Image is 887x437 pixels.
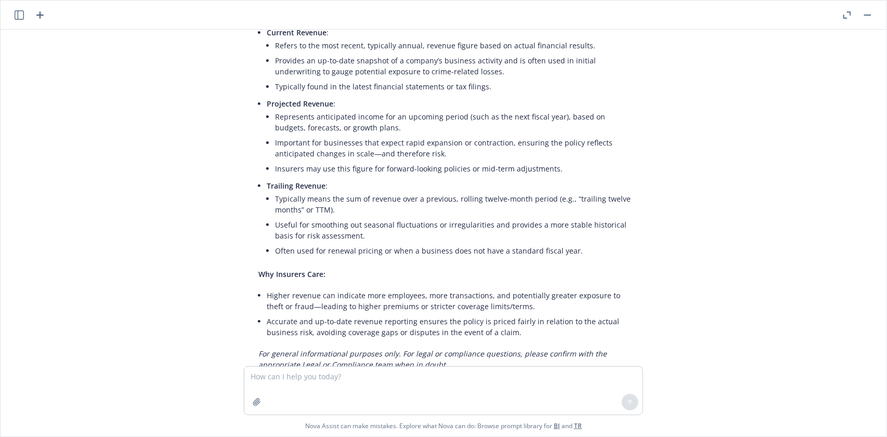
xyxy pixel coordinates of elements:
[275,38,637,53] li: Refers to the most recent, typically annual, revenue figure based on actual financial results.
[275,217,637,243] li: Useful for smoothing out seasonal fluctuations or irregularities and provides a more stable histo...
[275,135,637,161] li: Important for businesses that expect rapid expansion or contraction, ensuring the policy reflects...
[267,181,325,191] span: Trailing Revenue
[574,421,582,430] a: TR
[275,191,637,217] li: Typically means the sum of revenue over a previous, rolling twelve-month period (e.g., “trailing ...
[275,53,637,79] li: Provides an up-to-date snapshot of a company’s business activity and is often used in initial und...
[267,99,333,109] span: Projected Revenue
[275,79,637,94] li: Typically found in the latest financial statements or tax filings.
[267,98,637,109] p: :
[305,415,582,436] span: Nova Assist can make mistakes. Explore what Nova can do: Browse prompt library for and
[275,109,637,135] li: Represents anticipated income for an upcoming period (such as the next fiscal year), based on bud...
[554,421,560,430] a: BI
[267,314,637,340] li: Accurate and up-to-date revenue reporting ensures the policy is priced fairly in relation to the ...
[275,243,637,258] li: Often used for renewal pricing or when a business does not have a standard fiscal year.
[267,288,637,314] li: Higher revenue can indicate more employees, more transactions, and potentially greater exposure t...
[258,269,325,279] span: Why Insurers Care:
[275,161,637,176] li: Insurers may use this figure for forward-looking policies or mid-term adjustments.
[267,28,327,37] span: Current Revenue
[267,27,637,38] p: :
[267,180,637,191] p: :
[258,349,607,369] em: For general informational purposes only. For legal or compliance questions, please confirm with t...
